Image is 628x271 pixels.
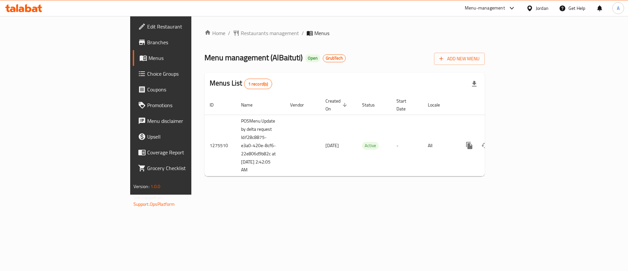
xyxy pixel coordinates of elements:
button: Add New Menu [434,53,485,65]
span: 1.0.0 [150,182,161,191]
span: Choice Groups [147,70,230,78]
a: Branches [133,34,235,50]
a: Upsell [133,129,235,145]
span: Active [362,142,379,149]
a: Edit Restaurant [133,19,235,34]
span: Version: [133,182,149,191]
nav: breadcrumb [204,29,485,37]
span: Edit Restaurant [147,23,230,30]
span: Created On [325,97,349,113]
a: Restaurants management [233,29,299,37]
span: Add New Menu [439,55,480,63]
span: Status [362,101,383,109]
span: GrubTech [323,55,345,61]
div: Menu-management [465,4,505,12]
span: Name [241,101,261,109]
span: ID [210,101,222,109]
span: Restaurants management [241,29,299,37]
a: Menus [133,50,235,66]
td: All [423,115,456,176]
li: / [302,29,304,37]
div: Export file [466,76,482,92]
a: Grocery Checklist [133,160,235,176]
table: enhanced table [204,95,530,177]
span: [DATE] [325,141,339,150]
button: Change Status [477,138,493,153]
td: - [391,115,423,176]
th: Actions [456,95,530,115]
span: Grocery Checklist [147,164,230,172]
span: Menus [148,54,230,62]
span: Promotions [147,101,230,109]
a: Promotions [133,97,235,113]
span: 1 record(s) [244,81,272,87]
div: Active [362,142,379,150]
a: Coverage Report [133,145,235,160]
a: Coupons [133,82,235,97]
span: Upsell [147,133,230,141]
span: Vendor [290,101,312,109]
span: Menus [314,29,329,37]
span: Coverage Report [147,148,230,156]
h2: Menus List [210,78,272,89]
span: Branches [147,38,230,46]
span: Coupons [147,86,230,93]
a: Choice Groups [133,66,235,82]
div: Jordan [536,5,549,12]
span: Locale [428,101,448,109]
div: Total records count [244,79,272,89]
td: POSMenu Update by delta request Id:f28c8875-e3a0-420e-8cf6-22e806d9b82c at [DATE] 2:42:05 AM [236,115,285,176]
span: Menu management ( AlBaituti ) [204,50,303,65]
span: Start Date [396,97,415,113]
span: A [617,5,619,12]
a: Support.OpsPlatform [133,200,175,208]
span: Get support on: [133,193,164,202]
div: Open [305,54,320,62]
a: Menu disclaimer [133,113,235,129]
span: Menu disclaimer [147,117,230,125]
span: Open [305,55,320,61]
button: more [462,138,477,153]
